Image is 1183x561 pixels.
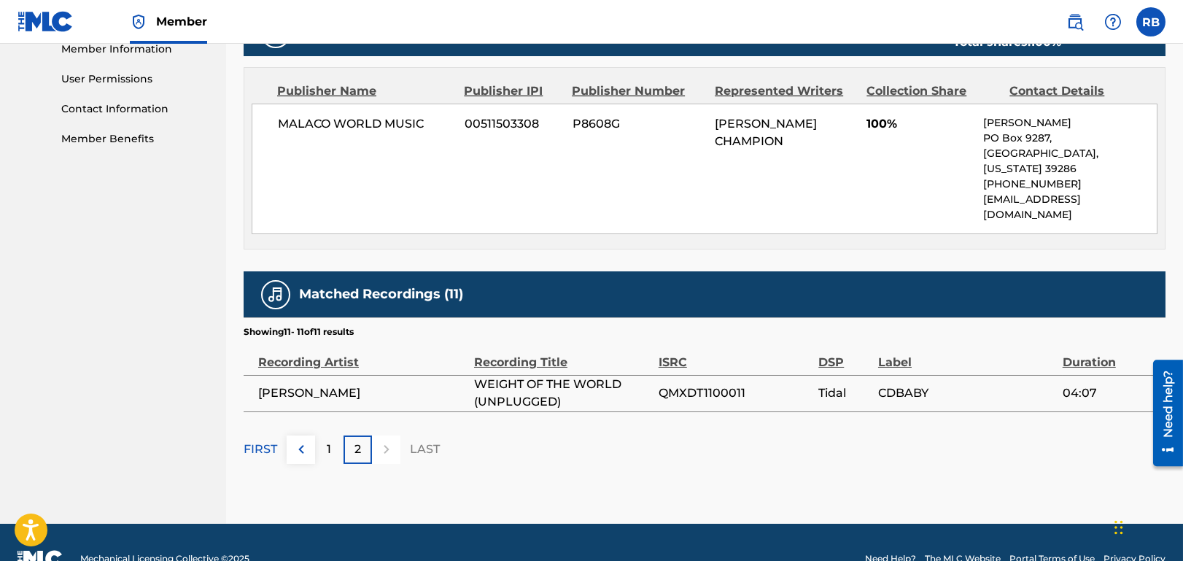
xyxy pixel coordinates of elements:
[278,115,454,133] span: MALACO WORLD MUSIC
[354,441,361,458] p: 2
[1063,338,1158,371] div: Duration
[1104,13,1122,31] img: help
[244,325,354,338] p: Showing 11 - 11 of 11 results
[818,384,871,402] span: Tidal
[464,82,561,100] div: Publisher IPI
[1009,82,1141,100] div: Contact Details
[1114,506,1123,549] div: Drag
[572,82,704,100] div: Publisher Number
[715,82,856,100] div: Represented Writers
[1066,13,1084,31] img: search
[1098,7,1128,36] div: Help
[573,115,705,133] span: P8608G
[1142,355,1183,472] iframe: Resource Center
[983,115,1157,131] p: [PERSON_NAME]
[866,82,998,100] div: Collection Share
[299,286,463,303] h5: Matched Recordings (11)
[327,441,332,458] p: 1
[292,441,310,458] img: left
[410,441,440,458] p: LAST
[983,131,1157,146] p: PO Box 9287,
[878,384,1055,402] span: CDBABY
[866,115,972,133] span: 100%
[130,13,147,31] img: Top Rightsholder
[61,101,209,117] a: Contact Information
[474,376,651,411] span: WEIGHT OF THE WORLD (UNPLUGGED)
[156,13,207,30] span: Member
[1136,7,1165,36] div: User Menu
[659,384,812,402] span: QMXDT1100011
[258,338,467,371] div: Recording Artist
[1060,7,1090,36] a: Public Search
[1031,35,1061,49] span: 100 %
[878,338,1055,371] div: Label
[1063,384,1158,402] span: 04:07
[818,338,871,371] div: DSP
[267,286,284,303] img: Matched Recordings
[18,11,74,32] img: MLC Logo
[715,117,817,148] span: [PERSON_NAME] CHAMPION
[983,192,1157,223] p: [EMAIL_ADDRESS][DOMAIN_NAME]
[244,441,277,458] p: FIRST
[258,384,467,402] span: [PERSON_NAME]
[465,115,562,133] span: 00511503308
[61,71,209,87] a: User Permissions
[659,338,812,371] div: ISRC
[983,177,1157,192] p: [PHONE_NUMBER]
[277,82,453,100] div: Publisher Name
[1110,491,1183,561] iframe: Chat Widget
[61,42,209,57] a: Member Information
[474,338,651,371] div: Recording Title
[61,131,209,147] a: Member Benefits
[983,146,1157,177] p: [GEOGRAPHIC_DATA], [US_STATE] 39286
